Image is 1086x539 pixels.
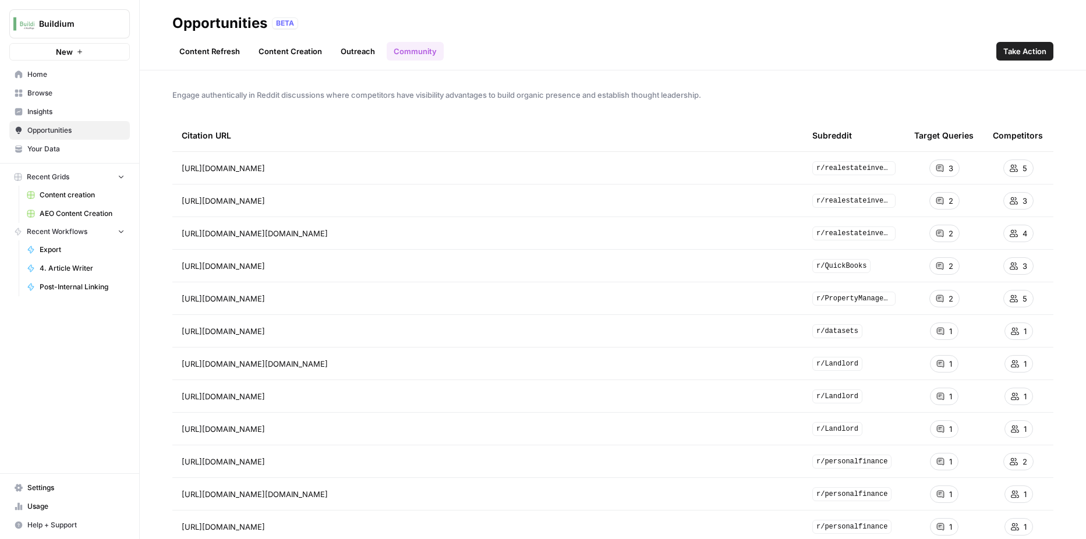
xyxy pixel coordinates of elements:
[1003,45,1046,57] span: Take Action
[9,65,130,84] a: Home
[812,357,862,371] span: r/Landlord
[812,487,892,501] span: r/personalfinance
[27,88,125,98] span: Browse
[949,358,952,370] span: 1
[1023,260,1027,272] span: 3
[9,121,130,140] a: Opportunities
[949,293,953,304] span: 2
[1023,293,1027,304] span: 5
[252,42,329,61] a: Content Creation
[949,423,952,435] span: 1
[172,89,1053,101] span: Engage authentically in Reddit discussions where competitors have visibility advantages to build ...
[914,119,974,151] div: Target Queries
[1024,521,1027,533] span: 1
[22,259,130,278] a: 4. Article Writer
[1024,325,1027,337] span: 1
[949,521,952,533] span: 1
[56,46,73,58] span: New
[334,42,382,61] a: Outreach
[812,292,896,306] span: r/PropertyManagement
[27,520,125,530] span: Help + Support
[812,455,892,469] span: r/personalfinance
[812,422,862,436] span: r/Landlord
[27,125,125,136] span: Opportunities
[1024,488,1027,500] span: 1
[22,278,130,296] a: Post-Internal Linking
[9,140,130,158] a: Your Data
[1024,391,1027,402] span: 1
[949,391,952,402] span: 1
[949,195,953,207] span: 2
[9,43,130,61] button: New
[182,423,265,435] span: [URL][DOMAIN_NAME]
[40,208,125,219] span: AEO Content Creation
[182,119,794,151] div: Citation URL
[949,162,953,174] span: 3
[182,521,265,533] span: [URL][DOMAIN_NAME]
[9,516,130,534] button: Help + Support
[182,456,265,467] span: [URL][DOMAIN_NAME]
[949,325,952,337] span: 1
[182,325,265,337] span: [URL][DOMAIN_NAME]
[22,186,130,204] a: Content creation
[1024,358,1027,370] span: 1
[27,144,125,154] span: Your Data
[949,228,953,239] span: 2
[812,194,896,208] span: r/realestateinvesting
[812,259,871,273] span: r/QuickBooks
[1023,162,1027,174] span: 5
[812,226,896,240] span: r/realestateinvesting
[1023,228,1027,239] span: 4
[40,190,125,200] span: Content creation
[812,161,896,175] span: r/realestateinvesting
[993,119,1043,151] div: Competitors
[182,162,265,174] span: [URL][DOMAIN_NAME]
[387,42,444,61] a: Community
[9,478,130,497] a: Settings
[27,107,125,117] span: Insights
[949,456,952,467] span: 1
[40,244,125,255] span: Export
[13,13,34,34] img: Buildium Logo
[9,497,130,516] a: Usage
[27,69,125,80] span: Home
[182,293,265,304] span: [URL][DOMAIN_NAME]
[9,168,130,186] button: Recent Grids
[172,42,247,61] a: Content Refresh
[27,172,69,182] span: Recent Grids
[182,260,265,272] span: [URL][DOMAIN_NAME]
[1024,423,1027,435] span: 1
[9,102,130,121] a: Insights
[1023,195,1027,207] span: 3
[812,119,852,151] div: Subreddit
[272,17,298,29] div: BETA
[172,14,267,33] div: Opportunities
[182,358,328,370] span: [URL][DOMAIN_NAME][DOMAIN_NAME]
[39,18,109,30] span: Buildium
[182,488,328,500] span: [URL][DOMAIN_NAME][DOMAIN_NAME]
[182,391,265,402] span: [URL][DOMAIN_NAME]
[27,226,87,237] span: Recent Workflows
[949,488,952,500] span: 1
[996,42,1053,61] button: Take Action
[812,324,862,338] span: r/datasets
[9,84,130,102] a: Browse
[22,240,130,259] a: Export
[182,195,265,207] span: [URL][DOMAIN_NAME]
[40,282,125,292] span: Post-Internal Linking
[9,9,130,38] button: Workspace: Buildium
[9,223,130,240] button: Recent Workflows
[812,389,862,403] span: r/Landlord
[812,520,892,534] span: r/personalfinance
[27,483,125,493] span: Settings
[182,228,328,239] span: [URL][DOMAIN_NAME][DOMAIN_NAME]
[22,204,130,223] a: AEO Content Creation
[40,263,125,274] span: 4. Article Writer
[27,501,125,512] span: Usage
[949,260,953,272] span: 2
[1023,456,1027,467] span: 2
